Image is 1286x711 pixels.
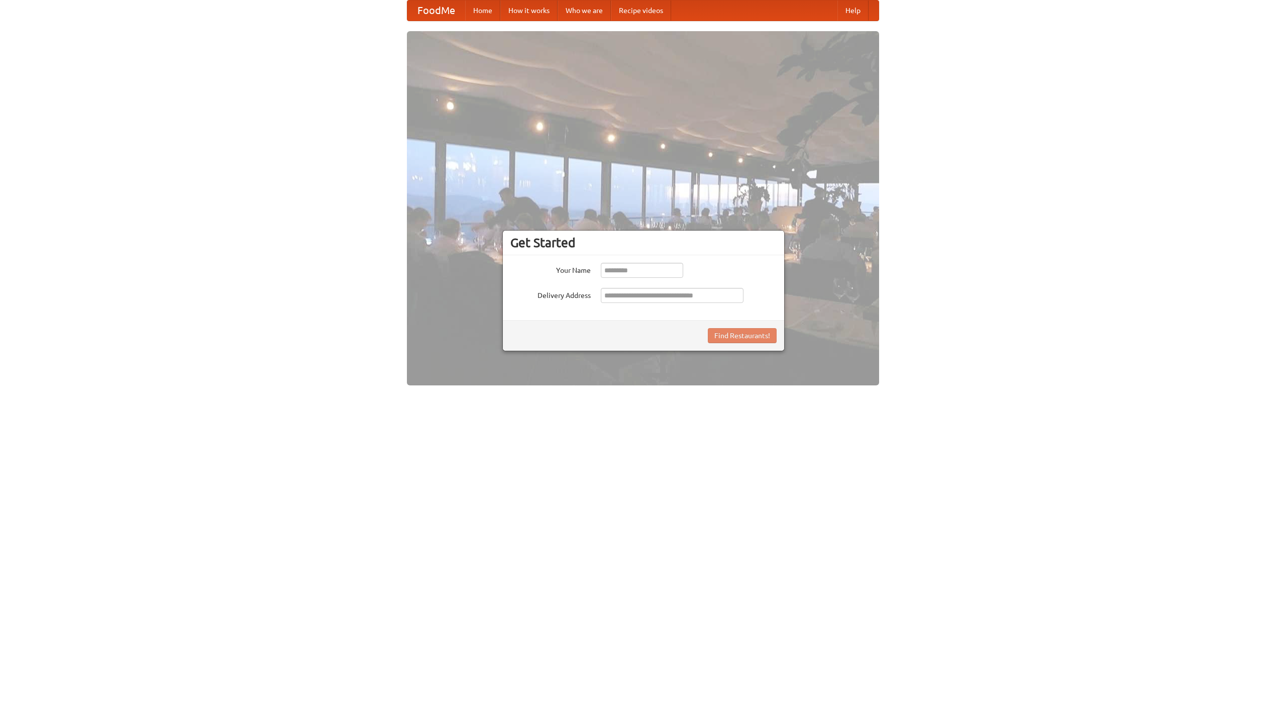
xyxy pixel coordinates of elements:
a: Home [465,1,500,21]
a: Recipe videos [611,1,671,21]
h3: Get Started [510,235,777,250]
label: Your Name [510,263,591,275]
label: Delivery Address [510,288,591,300]
a: Who we are [558,1,611,21]
a: How it works [500,1,558,21]
a: Help [837,1,869,21]
a: FoodMe [407,1,465,21]
button: Find Restaurants! [708,328,777,343]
